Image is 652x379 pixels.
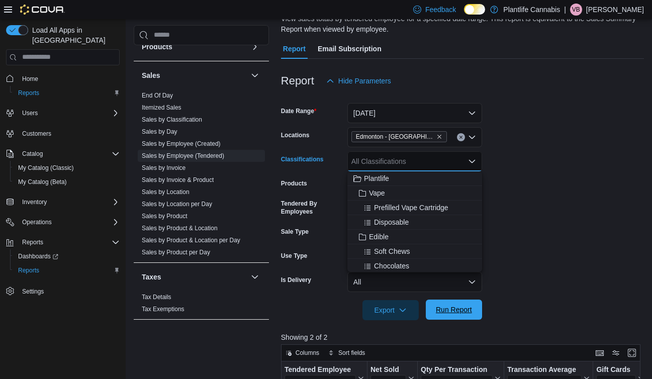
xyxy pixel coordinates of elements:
span: Itemized Sales [142,104,181,112]
button: All [347,272,482,292]
a: Settings [18,286,48,298]
span: Dashboards [14,250,120,262]
span: Sales by Employee (Created) [142,140,221,148]
button: Taxes [142,272,247,282]
a: Sales by Product & Location per Day [142,237,240,244]
a: Sales by Invoice & Product [142,176,214,183]
button: Keyboard shortcuts [594,347,606,359]
label: Tendered By Employees [281,200,343,216]
span: Sales by Location [142,188,190,196]
button: Reports [18,236,47,248]
a: Dashboards [10,249,124,263]
span: Catalog [22,150,43,158]
span: Inventory [22,198,47,206]
label: Date Range [281,107,317,115]
a: Sales by Classification [142,116,202,123]
a: Dashboards [14,250,62,262]
button: Sales [142,70,247,80]
button: Hide Parameters [322,71,395,91]
span: My Catalog (Beta) [14,176,120,188]
span: Plantlife [364,173,389,183]
span: Home [18,72,120,85]
button: My Catalog (Classic) [10,161,124,175]
span: Sort fields [338,349,365,357]
a: My Catalog (Beta) [14,176,71,188]
button: Reports [10,263,124,277]
span: Report [283,39,306,59]
div: Taxes [134,291,269,319]
span: Sales by Invoice [142,164,185,172]
span: Feedback [425,5,456,15]
span: My Catalog (Classic) [18,164,74,172]
input: Dark Mode [464,4,485,15]
a: Customers [18,128,55,140]
h3: Products [142,42,172,52]
h3: Sales [142,70,160,80]
button: Prefilled Vape Cartridge [347,201,482,215]
button: Products [142,42,247,52]
button: Export [362,300,419,320]
span: Sales by Product per Day [142,248,210,256]
button: Soft Chews [347,244,482,259]
span: Sales by Classification [142,116,202,124]
span: Load All Apps in [GEOGRAPHIC_DATA] [28,25,120,45]
label: Locations [281,131,310,139]
a: Reports [14,264,43,276]
button: Operations [18,216,56,228]
a: Sales by Product & Location [142,225,218,232]
button: Customers [2,126,124,141]
span: Sales by Product [142,212,188,220]
button: Taxes [249,271,261,283]
span: Customers [18,127,120,140]
span: Email Subscription [318,39,382,59]
h3: Taxes [142,272,161,282]
p: | [564,4,566,16]
span: Sales by Employee (Tendered) [142,152,224,160]
div: Net Sold [370,365,406,374]
span: Run Report [436,305,472,315]
span: Operations [22,218,52,226]
div: Tendered Employee [285,365,356,374]
label: Products [281,179,307,187]
a: Sales by Invoice [142,164,185,171]
button: Catalog [2,147,124,161]
button: My Catalog (Beta) [10,175,124,189]
span: Settings [22,288,44,296]
button: Run Report [426,300,482,320]
div: Sales [134,89,269,262]
button: Users [2,106,124,120]
a: Sales by Product [142,213,188,220]
button: Reports [10,86,124,100]
a: Sales by Employee (Created) [142,140,221,147]
span: VB [572,4,580,16]
button: Products [249,41,261,53]
a: Sales by Location [142,188,190,196]
a: Sales by Employee (Tendered) [142,152,224,159]
span: Home [22,75,38,83]
a: Sales by Location per Day [142,201,212,208]
span: Hide Parameters [338,76,391,86]
button: Reports [2,235,124,249]
button: Operations [2,215,124,229]
button: Display options [610,347,622,359]
span: Sales by Product & Location per Day [142,236,240,244]
span: Edmonton - [GEOGRAPHIC_DATA] Currents [356,132,434,142]
span: Sales by Day [142,128,177,136]
span: Users [18,107,120,119]
button: Open list of options [468,133,476,141]
p: Showing 2 of 2 [281,332,644,342]
nav: Complex example [6,67,120,325]
span: My Catalog (Beta) [18,178,67,186]
span: Edible [369,232,389,242]
label: Sale Type [281,228,309,236]
a: Reports [14,87,43,99]
span: Disposable [374,217,409,227]
h3: Report [281,75,314,87]
button: Disposable [347,215,482,230]
a: Tax Details [142,294,171,301]
span: Sales by Invoice & Product [142,176,214,184]
div: Transaction Average [507,365,582,374]
a: Tax Exemptions [142,306,184,313]
span: Settings [18,285,120,297]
